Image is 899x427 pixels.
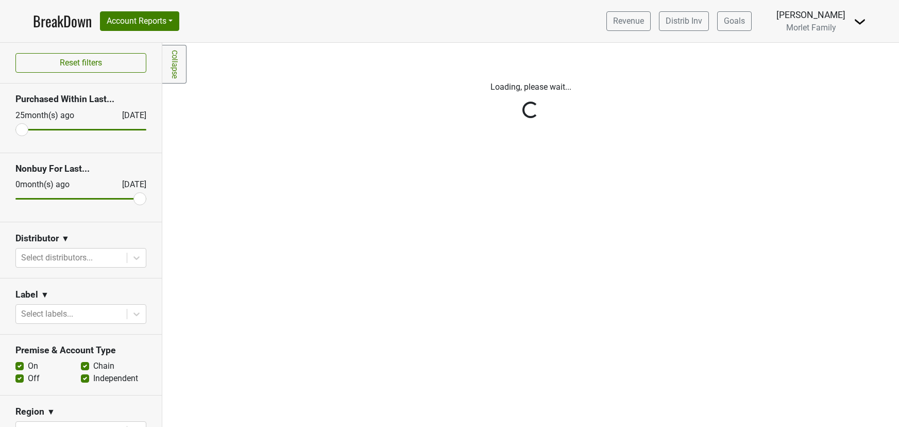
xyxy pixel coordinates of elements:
[606,11,651,31] a: Revenue
[33,10,92,32] a: BreakDown
[717,11,752,31] a: Goals
[786,23,836,32] span: Morlet Family
[162,45,186,84] a: Collapse
[854,15,866,28] img: Dropdown Menu
[776,8,845,22] div: [PERSON_NAME]
[659,11,709,31] a: Distrib Inv
[245,81,817,93] p: Loading, please wait...
[100,11,179,31] button: Account Reports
